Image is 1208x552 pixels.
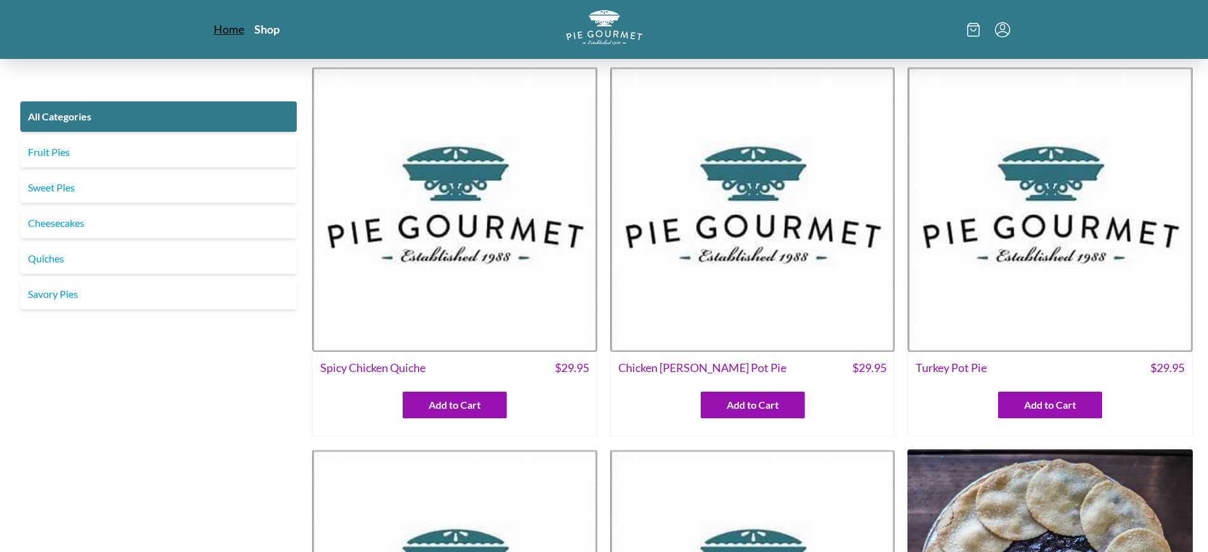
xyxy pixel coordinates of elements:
span: Turkey Pot Pie [916,359,987,376]
a: Sweet Pies [20,172,297,203]
img: logo [566,10,642,45]
img: Spicy Chicken Quiche [312,67,597,352]
a: Shop [254,22,280,37]
span: $ 29.95 [1150,359,1185,376]
span: Chicken [PERSON_NAME] Pot Pie [618,359,786,376]
button: Menu [995,22,1010,37]
span: Add to Cart [429,397,481,413]
button: Add to Cart [998,392,1102,418]
img: Chicken Curry Pot Pie [610,67,895,352]
a: All Categories [20,101,297,132]
button: Add to Cart [701,392,805,418]
a: Logo [566,10,642,49]
img: Turkey Pot Pie [907,67,1193,352]
span: $ 29.95 [555,359,589,376]
a: Quiches [20,243,297,274]
a: Home [214,22,244,37]
a: Fruit Pies [20,137,297,167]
span: $ 29.95 [852,359,887,376]
a: Savory Pies [20,279,297,309]
span: Add to Cart [727,397,779,413]
a: Cheesecakes [20,208,297,238]
span: Add to Cart [1024,397,1076,413]
button: Add to Cart [403,392,507,418]
span: Spicy Chicken Quiche [320,359,425,376]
